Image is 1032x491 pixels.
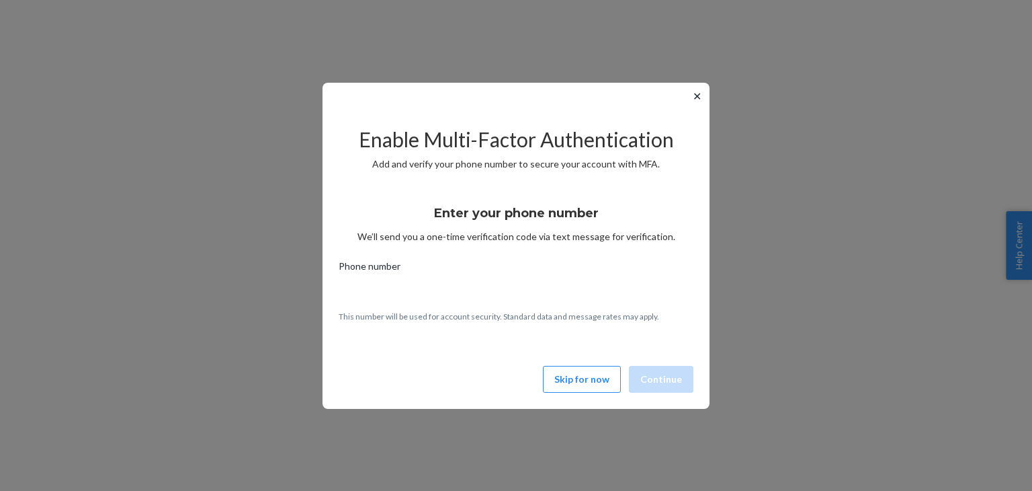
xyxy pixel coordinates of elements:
[339,128,693,151] h2: Enable Multi-Factor Authentication
[690,88,704,104] button: ✕
[629,366,693,393] button: Continue
[543,366,621,393] button: Skip for now
[339,157,693,171] p: Add and verify your phone number to secure your account with MFA.
[339,311,693,322] p: This number will be used for account security. Standard data and message rates may apply.
[339,260,400,278] span: Phone number
[339,194,693,243] div: We’ll send you a one-time verification code via text message for verification.
[434,204,599,222] h3: Enter your phone number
